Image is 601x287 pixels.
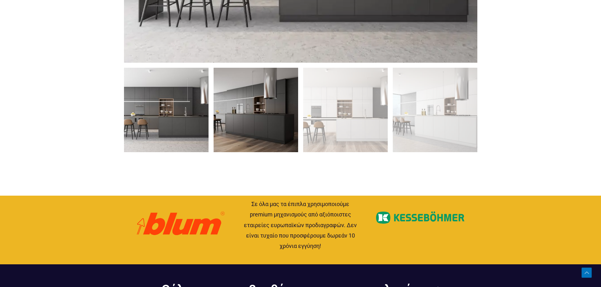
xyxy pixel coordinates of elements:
img: Έπιπλα κουζίνας Oludeniz [124,68,209,152]
p: Σε όλα μας τα έπιπλα χρησιμοποιούμε premium μηχανισμούς από αξιόποιστες εταιρείες ευρωπαϊκών προδ... [244,199,357,251]
img: Μηχανισμοί BLUM [137,211,225,235]
img: Oludeniz κουζίνα [214,68,298,152]
img: Έπιπλα κουζίνας Oludeniz [393,68,477,152]
img: Έπιπλα κουζίνας Oludeniz [303,68,388,152]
